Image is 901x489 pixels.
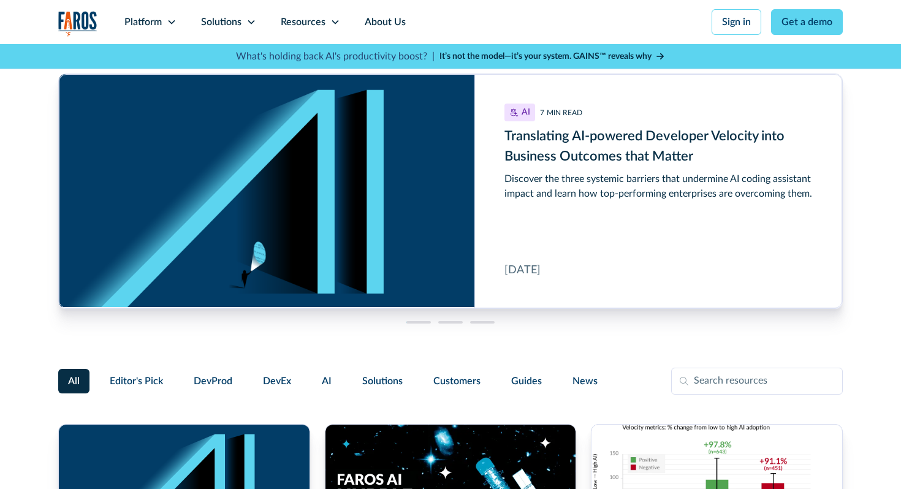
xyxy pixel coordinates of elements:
p: What's holding back AI's productivity boost? | [236,49,435,64]
input: Search resources [671,368,843,395]
span: All [68,374,80,389]
div: Solutions [201,15,241,29]
span: Editor's Pick [110,374,163,389]
a: Get a demo [771,9,843,35]
span: News [572,374,598,389]
span: Guides [511,374,542,389]
a: Sign in [712,9,761,35]
span: DevProd [194,374,232,389]
div: cms-link [59,74,842,308]
a: home [58,11,97,36]
div: Resources [281,15,325,29]
a: Translating AI-powered Developer Velocity into Business Outcomes that Matter [59,74,842,308]
div: Platform [124,15,162,29]
form: Filter Form [58,368,843,395]
span: DevEx [263,374,291,389]
a: It’s not the model—it’s your system. GAINS™ reveals why [439,50,665,63]
span: Solutions [362,374,403,389]
span: Customers [433,374,481,389]
strong: It’s not the model—it’s your system. GAINS™ reveals why [439,52,652,61]
img: Logo of the analytics and reporting company Faros. [58,11,97,36]
span: AI [322,374,332,389]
